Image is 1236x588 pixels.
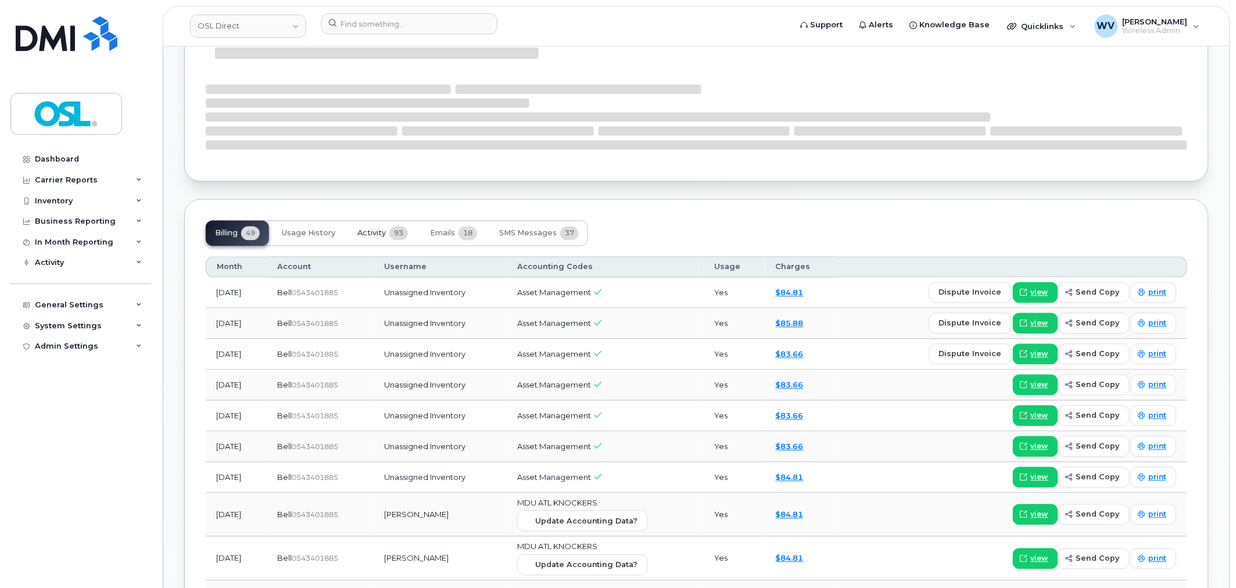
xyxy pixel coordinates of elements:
span: Bell [277,554,292,563]
span: print [1149,288,1167,298]
button: send copy [1058,504,1130,525]
span: Support [811,19,843,31]
span: Activity [357,229,386,238]
span: print [1149,349,1167,360]
button: send copy [1058,406,1130,426]
td: [PERSON_NAME] [374,537,507,581]
a: $84.81 [776,510,804,519]
span: send copy [1076,349,1120,360]
div: Willy Verrier [1087,15,1208,38]
button: Update Accounting Data? [517,555,648,576]
span: Usage History [282,229,335,238]
button: send copy [1058,548,1130,569]
td: Yes [704,493,765,537]
td: Yes [704,309,765,339]
span: Update Accounting Data? [535,516,638,527]
th: Usage [704,257,765,278]
a: print [1131,375,1177,396]
td: [DATE] [206,339,267,370]
span: 93 [389,227,408,241]
a: $84.81 [776,473,804,482]
a: print [1131,313,1177,334]
a: view [1013,313,1058,334]
button: Update Accounting Data? [517,511,648,532]
span: print [1149,318,1167,329]
span: Bell [277,319,292,328]
a: $83.66 [776,411,804,421]
a: view [1013,406,1058,426]
button: send copy [1058,436,1130,457]
span: Bell [277,411,292,421]
input: Find something... [321,13,497,34]
td: Yes [704,537,765,581]
td: Yes [704,339,765,370]
span: Bell [277,442,292,451]
span: 0543401885 [292,320,338,328]
span: send copy [1076,287,1120,298]
span: dispute invoice [939,318,1002,329]
span: send copy [1076,553,1120,564]
a: $84.81 [776,288,804,297]
th: Month [206,257,267,278]
button: send copy [1058,313,1130,334]
span: Alerts [869,19,894,31]
span: Asset Management [517,350,591,359]
a: Support [793,13,851,37]
div: Quicklinks [999,15,1084,38]
span: send copy [1076,318,1120,329]
a: print [1131,467,1177,488]
a: $84.81 [776,554,804,563]
span: print [1149,510,1167,520]
span: send copy [1076,509,1120,520]
th: Username [374,257,507,278]
td: Yes [704,278,765,309]
span: view [1031,380,1048,390]
span: view [1031,554,1048,564]
a: $83.66 [776,350,804,359]
button: dispute invoice [929,282,1012,303]
span: Asset Management [517,411,591,421]
a: view [1013,375,1058,396]
span: send copy [1076,379,1120,390]
td: [DATE] [206,537,267,581]
span: Bell [277,381,292,390]
span: view [1031,349,1048,360]
span: 37 [560,227,579,241]
td: Unassigned Inventory [374,339,507,370]
span: print [1149,554,1167,564]
button: dispute invoice [929,313,1012,334]
a: print [1131,436,1177,457]
a: Knowledge Base [902,13,998,37]
td: [DATE] [206,401,267,432]
td: [DATE] [206,278,267,309]
a: $83.66 [776,381,804,390]
span: Wireless Admin [1123,26,1188,35]
span: 0543401885 [292,412,338,421]
td: [DATE] [206,462,267,493]
td: [DATE] [206,370,267,401]
th: Charges [765,257,838,278]
span: print [1149,380,1167,390]
span: view [1031,411,1048,421]
span: Asset Management [517,473,591,482]
a: print [1131,548,1177,569]
button: send copy [1058,282,1130,303]
span: Emails [430,229,455,238]
td: Yes [704,432,765,462]
span: 18 [458,227,477,241]
th: Account [267,257,373,278]
span: print [1149,472,1167,483]
span: [PERSON_NAME] [1123,17,1188,26]
button: send copy [1058,467,1130,488]
span: Knowledge Base [920,19,990,31]
td: Unassigned Inventory [374,278,507,309]
span: 0543401885 [292,289,338,297]
span: Bell [277,473,292,482]
a: OSL Direct [190,15,306,38]
td: Unassigned Inventory [374,401,507,432]
span: Asset Management [517,288,591,297]
span: Quicklinks [1022,21,1064,31]
span: print [1149,411,1167,421]
span: dispute invoice [939,349,1002,360]
a: $85.88 [776,319,804,328]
